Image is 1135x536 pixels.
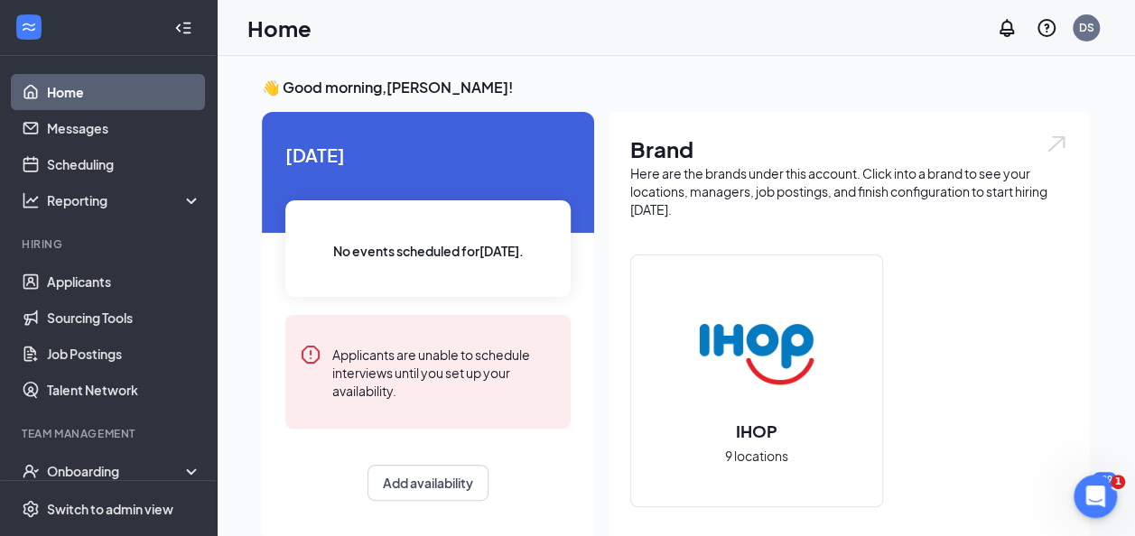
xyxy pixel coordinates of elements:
svg: WorkstreamLogo [20,18,38,36]
h1: Brand [630,134,1068,164]
div: Reporting [47,191,202,209]
span: 9 locations [725,446,788,466]
svg: UserCheck [22,462,40,480]
iframe: Intercom live chat [1074,475,1117,518]
span: No events scheduled for [DATE] . [333,241,524,261]
a: Applicants [47,263,201,300]
span: [DATE] [285,141,571,169]
a: Job Postings [47,336,201,372]
svg: Collapse [174,19,192,37]
svg: Analysis [22,191,40,209]
a: Messages [47,110,201,146]
a: Scheduling [47,146,201,182]
div: DS [1079,20,1094,35]
h2: IHOP [718,420,795,442]
div: Here are the brands under this account. Click into a brand to see your locations, managers, job p... [630,164,1068,218]
a: Talent Network [47,372,201,408]
div: 129 [1092,472,1117,487]
svg: Error [300,344,321,365]
h3: 👋 Good morning, [PERSON_NAME] ! [262,78,1090,97]
div: Hiring [22,236,198,252]
div: Team Management [22,426,198,441]
a: Sourcing Tools [47,300,201,336]
div: Applicants are unable to schedule interviews until you set up your availability. [332,344,556,400]
svg: Settings [22,500,40,518]
div: Switch to admin view [47,500,173,518]
span: 1 [1111,475,1125,489]
img: open.6027fd2a22e1237b5b06.svg [1045,134,1068,154]
img: IHOP [699,297,814,412]
button: Add availability [367,465,488,501]
svg: QuestionInfo [1036,17,1057,39]
svg: Notifications [996,17,1018,39]
div: Onboarding [47,462,186,480]
h1: Home [247,13,312,43]
a: Home [47,74,201,110]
